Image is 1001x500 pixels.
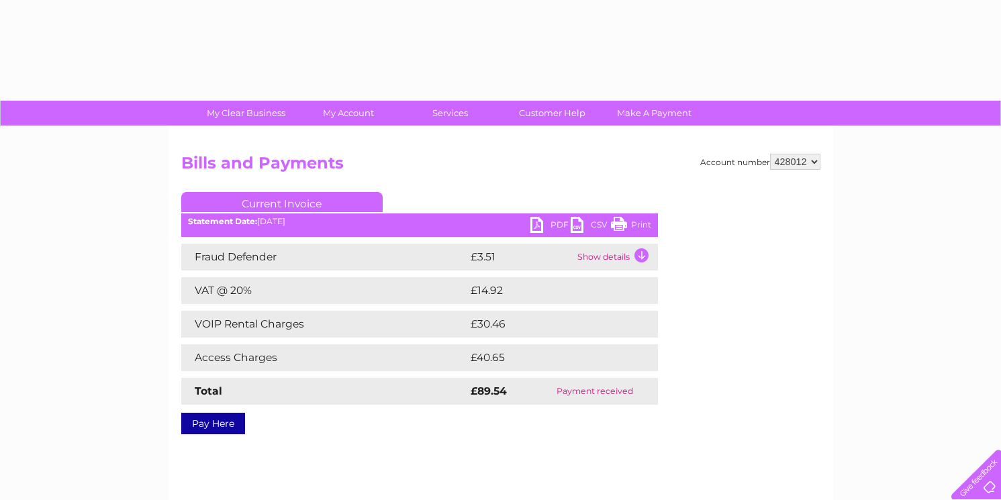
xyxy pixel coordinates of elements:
[181,217,658,226] div: [DATE]
[497,101,608,126] a: Customer Help
[181,413,245,434] a: Pay Here
[181,244,467,270] td: Fraud Defender
[700,154,820,170] div: Account number
[181,311,467,338] td: VOIP Rental Charges
[181,277,467,304] td: VAT @ 20%
[571,217,611,236] a: CSV
[293,101,403,126] a: My Account
[599,101,710,126] a: Make A Payment
[574,244,658,270] td: Show details
[471,385,507,397] strong: £89.54
[181,192,383,212] a: Current Invoice
[191,101,301,126] a: My Clear Business
[467,344,631,371] td: £40.65
[181,344,467,371] td: Access Charges
[467,311,632,338] td: £30.46
[611,217,651,236] a: Print
[195,385,222,397] strong: Total
[181,154,820,179] h2: Bills and Payments
[467,277,630,304] td: £14.92
[530,217,571,236] a: PDF
[532,378,657,405] td: Payment received
[467,244,574,270] td: £3.51
[188,216,257,226] b: Statement Date:
[395,101,506,126] a: Services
